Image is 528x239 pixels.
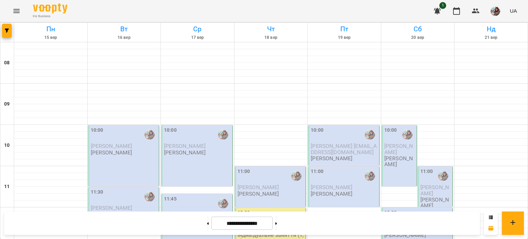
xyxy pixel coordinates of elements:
span: [PERSON_NAME] [164,143,206,149]
label: 10:00 [91,127,103,134]
h6: 08 [4,59,10,67]
img: Гаврилова Інна Іванівна [291,171,301,181]
p: [PERSON_NAME] [384,155,415,167]
img: Гаврилова Інна Іванівна [144,191,155,202]
h6: 21 вер [455,34,527,41]
button: UA [507,4,520,17]
h6: Сб [382,24,453,34]
span: [PERSON_NAME] [311,184,352,191]
span: [PERSON_NAME] [238,184,279,191]
p: [PERSON_NAME] [238,191,279,197]
label: 11:45 [164,195,177,203]
img: Гаврилова Інна Іванівна [218,129,228,140]
label: 11:00 [420,168,433,175]
span: [PERSON_NAME] [91,205,132,211]
p: [PERSON_NAME] [311,191,352,197]
h6: 10 [4,142,10,149]
h6: Пт [309,24,380,34]
img: Гаврилова Інна Іванівна [365,129,375,140]
img: Гаврилова Інна Іванівна [438,171,448,181]
label: 10:00 [384,127,397,134]
span: For Business [33,14,67,19]
h6: 19 вер [309,34,380,41]
h6: 11 [4,183,10,191]
span: [PERSON_NAME] [420,184,449,196]
label: 11:00 [238,168,250,175]
img: Гаврилова Інна Іванівна [402,129,412,140]
span: 1 [439,2,446,9]
span: [PERSON_NAME] [91,143,132,149]
label: 10:00 [164,127,177,134]
h6: 16 вер [89,34,160,41]
span: UA [510,7,517,14]
h6: 15 вер [15,34,86,41]
h6: Пн [15,24,86,34]
label: 11:30 [91,188,103,196]
h6: Ср [162,24,233,34]
h6: 18 вер [235,34,307,41]
p: [PERSON_NAME] [91,150,132,155]
img: Гаврилова Інна Іванівна [144,129,155,140]
label: 10:00 [311,127,323,134]
h6: Нд [455,24,527,34]
h6: 17 вер [162,34,233,41]
p: [PERSON_NAME] [420,197,451,209]
span: [PERSON_NAME] [EMAIL_ADDRESS][DOMAIN_NAME] [311,143,377,155]
h6: 09 [4,100,10,108]
img: Гаврилова Інна Іванівна [218,198,228,208]
h6: 20 вер [382,34,453,41]
p: [PERSON_NAME] [311,155,352,161]
p: [PERSON_NAME] [164,150,206,155]
img: Гаврилова Інна Іванівна [365,171,375,181]
img: 8f0a5762f3e5ee796b2308d9112ead2f.jpeg [491,6,500,16]
button: Menu [8,3,25,19]
label: 11:00 [311,168,323,175]
img: Voopty Logo [33,3,67,13]
h6: Чт [235,24,307,34]
span: [PERSON_NAME] [384,143,413,155]
h6: Вт [89,24,160,34]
